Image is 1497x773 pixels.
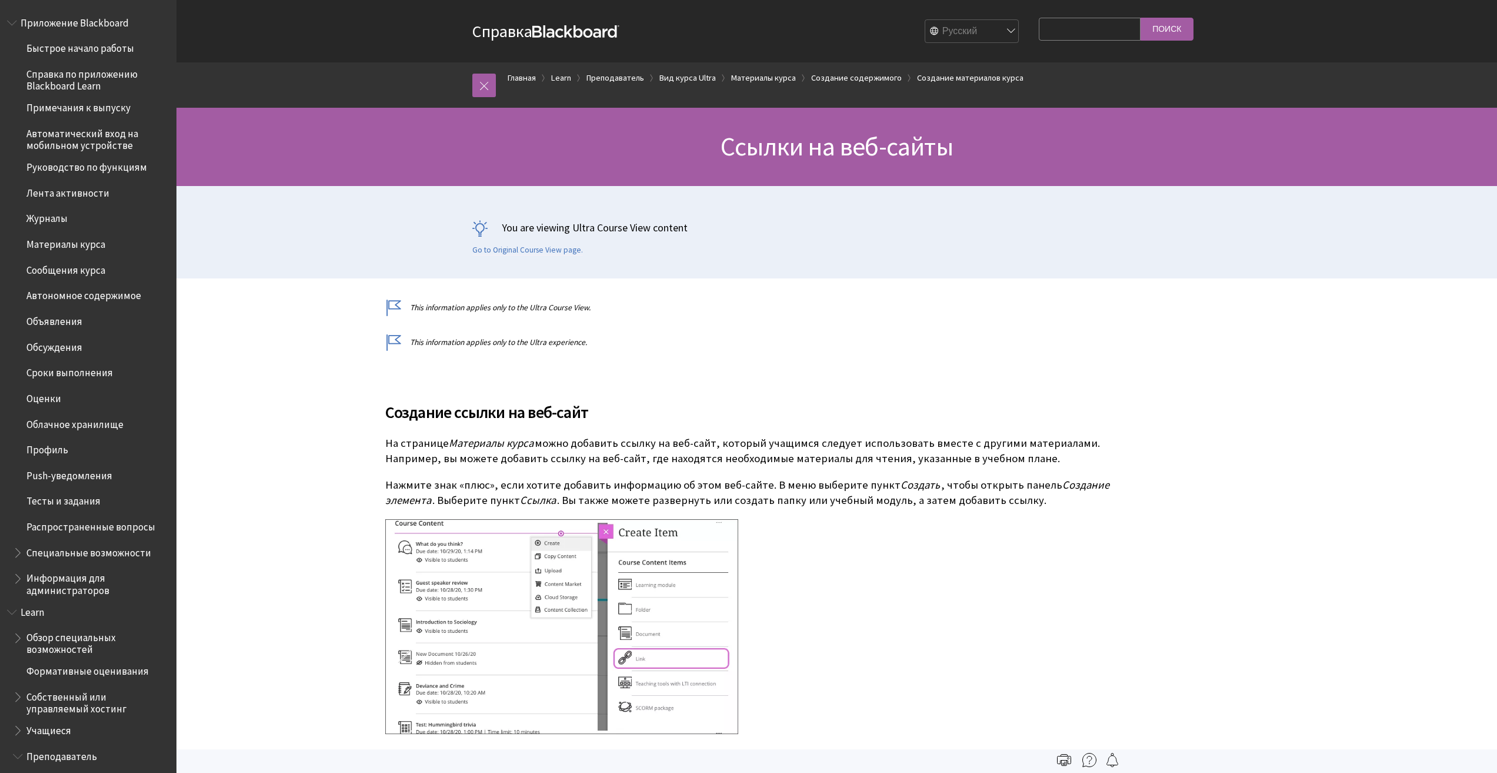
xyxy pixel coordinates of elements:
span: Журналы [26,209,68,225]
span: Ссылка [520,493,556,507]
span: Профиль [26,440,68,456]
a: Go to Original Course View page. [472,245,583,256]
span: Обсуждения [26,337,82,353]
a: Материалы курса [731,71,796,85]
h2: Создание ссылки на веб-сайт [385,386,1115,424]
p: You are viewing Ultra Course View content [472,220,1202,235]
a: Главная [508,71,536,85]
a: Learn [551,71,571,85]
span: Справка по приложению Blackboard Learn [26,64,168,92]
span: Быстрое начало работы [26,39,134,55]
span: Push-уведомления [26,466,112,482]
strong: Blackboard [532,25,619,38]
span: Материалы курса [449,436,534,450]
span: Тесты и задания [26,492,101,507]
span: Обзор специальных возможностей [26,628,168,656]
a: Создание материалов курса [917,71,1023,85]
span: Приложение Blackboard [21,13,129,29]
span: Оценки [26,389,61,404]
input: Поиск [1141,18,1193,41]
p: На странице можно добавить ссылку на веб-сайт, который учащимся следует использовать вместе с дру... [385,436,1115,466]
p: This information applies only to the Ultra experience. [385,337,1115,348]
span: Лента активности [26,183,109,199]
span: Сообщения курса [26,260,105,276]
p: This information applies only to the Ultra Course View. [385,302,1115,313]
span: Облачное хранилище [26,414,124,430]
span: Learn [21,602,44,618]
span: Объявления [26,311,82,327]
a: Преподаватель [586,71,644,85]
a: Создание содержимого [811,71,902,85]
img: Print [1057,753,1071,767]
img: More help [1082,753,1096,767]
span: Распространенные вопросы [26,517,155,533]
nav: Book outline for Blackboard App Help [7,13,169,596]
span: Формативные оценивания [26,662,149,678]
span: Ссылки на веб-сайты [721,130,953,162]
span: Преподаватель [26,747,97,762]
span: Создание элемента [385,478,1109,507]
span: Автоматический вход на мобильном устройстве [26,124,168,151]
img: Follow this page [1105,753,1119,767]
span: Информация для администраторов [26,569,168,596]
span: Сроки выполнения [26,363,113,379]
span: Руководство по функциям [26,157,147,173]
span: Собственный или управляемый хостинг [26,687,168,715]
span: Примечания к выпуску [26,98,131,114]
span: Учащиеся [26,721,71,736]
a: Вид курса Ultra [659,71,716,85]
a: СправкаBlackboard [472,21,619,42]
span: Автономное содержимое [26,286,141,302]
span: Материалы курса [26,234,105,250]
select: Site Language Selector [925,20,1019,44]
p: Нажмите знак «плюс», если хотите добавить информацию об этом веб-сайте. В меню выберите пункт , ч... [385,477,1115,508]
span: Создать [901,478,940,492]
span: Специальные возможности [26,543,151,559]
